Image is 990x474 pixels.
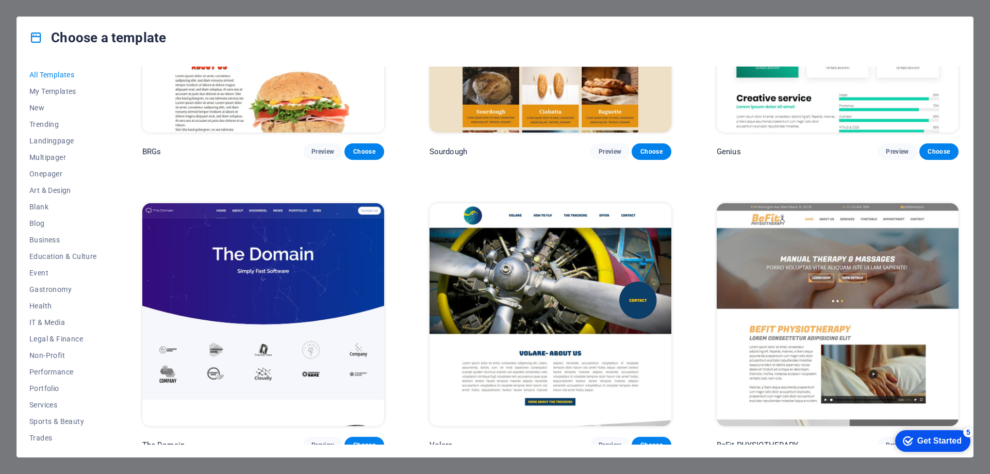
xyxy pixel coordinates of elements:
[29,232,97,248] button: Business
[29,100,97,116] button: New
[29,285,97,293] span: Gastronomy
[29,137,97,145] span: Landingpage
[29,347,97,364] button: Non-Profit
[353,441,375,449] span: Choose
[29,380,97,397] button: Portfolio
[29,71,97,79] span: All Templates
[599,148,621,156] span: Preview
[29,364,97,380] button: Performance
[29,252,97,260] span: Education & Culture
[29,104,97,112] span: New
[29,186,97,194] span: Art & Design
[919,143,959,160] button: Choose
[717,203,959,426] img: BeFit PHYSIOTHERAPY
[29,401,97,409] span: Services
[29,133,97,149] button: Landingpage
[430,203,671,426] img: Volare
[599,441,621,449] span: Preview
[886,441,909,449] span: Preview
[640,441,663,449] span: Choose
[29,149,97,166] button: Multipager
[8,5,84,27] div: Get Started 5 items remaining, 0% complete
[29,215,97,232] button: Blog
[632,143,671,160] button: Choose
[142,146,161,157] p: BRGs
[29,298,97,314] button: Health
[29,430,97,446] button: Trades
[29,335,97,343] span: Legal & Finance
[29,265,97,281] button: Event
[878,143,917,160] button: Preview
[29,166,97,182] button: Onepager
[29,203,97,211] span: Blank
[29,413,97,430] button: Sports & Beauty
[303,437,342,453] button: Preview
[430,146,467,157] p: Sourdough
[928,148,950,156] span: Choose
[29,417,97,426] span: Sports & Beauty
[430,440,453,450] p: Volare
[29,199,97,215] button: Blank
[29,170,97,178] span: Onepager
[29,182,97,199] button: Art & Design
[29,314,97,331] button: IT & Media
[311,441,334,449] span: Preview
[303,143,342,160] button: Preview
[29,153,97,161] span: Multipager
[30,11,75,21] div: Get Started
[717,440,799,450] p: BeFit PHYSIOTHERAPY
[344,437,384,453] button: Choose
[29,269,97,277] span: Event
[29,29,166,46] h4: Choose a template
[717,146,741,157] p: Genius
[29,368,97,376] span: Performance
[29,397,97,413] button: Services
[640,148,663,156] span: Choose
[29,281,97,298] button: Gastronomy
[29,120,97,128] span: Trending
[590,437,630,453] button: Preview
[29,302,97,310] span: Health
[886,148,909,156] span: Preview
[29,351,97,359] span: Non-Profit
[29,116,97,133] button: Trending
[29,434,97,442] span: Trades
[353,148,375,156] span: Choose
[29,384,97,393] span: Portfolio
[590,143,630,160] button: Preview
[142,203,384,426] img: The Domain
[29,219,97,227] span: Blog
[29,83,97,100] button: My Templates
[344,143,384,160] button: Choose
[29,87,97,95] span: My Templates
[29,331,97,347] button: Legal & Finance
[142,440,185,450] p: The Domain
[632,437,671,453] button: Choose
[29,67,97,83] button: All Templates
[29,248,97,265] button: Education & Culture
[311,148,334,156] span: Preview
[76,2,87,12] div: 5
[29,318,97,326] span: IT & Media
[29,236,97,244] span: Business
